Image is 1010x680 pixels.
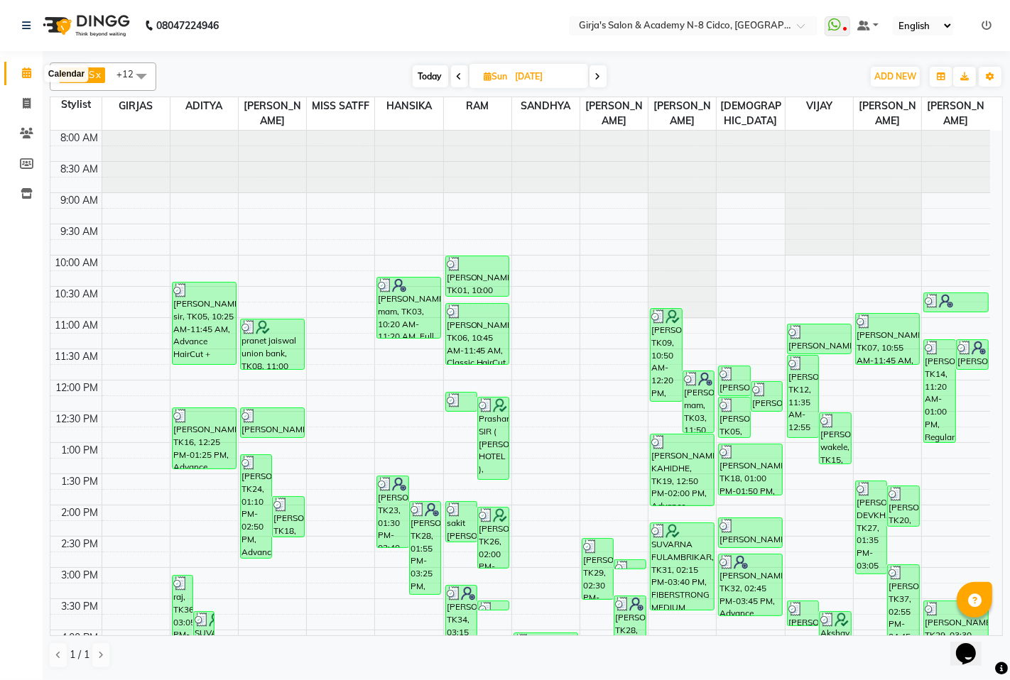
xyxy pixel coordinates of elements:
span: [PERSON_NAME] [922,97,990,130]
div: 12:30 PM [53,412,102,427]
iframe: chat widget [950,623,996,666]
div: 8:00 AM [58,131,102,146]
span: RAM [444,97,511,115]
span: +12 [116,68,144,79]
div: [PERSON_NAME], TK18, 01:50 PM-02:30 PM, BOY HAIRCUT STYLISH ([DEMOGRAPHIC_DATA]) (250) (₹250) [273,497,303,537]
div: [PERSON_NAME] mam, TK03, 11:20 AM-11:50 AM, Thread EyeBrow [DEMOGRAPHIC_DATA] (50) (₹50), Thread ... [957,340,988,369]
div: [PERSON_NAME], TK20, 01:40 PM-02:20 PM, BABY HAIRCUT LONG (350) (₹350) [888,486,918,526]
div: [PERSON_NAME], TK34, 03:15 PM-04:05 PM, Advance HairCut +[PERSON_NAME] Style (500) (₹500) [446,586,477,636]
div: [PERSON_NAME], TK33, 03:30 PM-03:55 PM, REGULAR HAIR WASH (₹250) [788,601,818,625]
div: [PERSON_NAME], TK30, 03:30 PM-03:40 PM, Thread EyeBrow [DEMOGRAPHIC_DATA] (50) (₹50) [478,601,509,610]
div: [PERSON_NAME], TK37, 02:55 PM-04:45 PM, Advance HairCut +[PERSON_NAME] Style (500) (₹500),BIOLUME... [888,565,918,678]
div: [PERSON_NAME], TK32, 02:45 PM-03:45 PM, Advance Haircut (wash + style )+ [PERSON_NAME] trimming(4... [719,554,782,615]
div: 9:30 AM [58,224,102,239]
b: 08047224946 [156,6,219,45]
div: Prashant SIR ( [PERSON_NAME] HOTEL ), TK17, 12:15 PM-01:35 PM, Advance Haircut With Senior Stylis... [478,397,509,479]
span: MISS SATFF [307,97,374,115]
div: [PERSON_NAME] mam, TK03, 10:20 AM-11:20 AM, Full Hand (Bio) (350) (₹350),Under Arms (Bio) (150) (... [377,278,440,338]
div: 1:00 PM [59,443,102,458]
span: SANDHYA [512,97,580,115]
div: SUVARNA FULAMBRIKAR, TK31, 02:15 PM-03:40 PM, FIBERSTRONG MEDIUM LENGTH (1800) (₹1800),TREATMENT ... [651,523,714,610]
span: GIRJAS [102,97,170,115]
div: 11:30 AM [53,349,102,364]
div: [PERSON_NAME] SIR, TK11, 12:00 PM-12:30 PM, [PERSON_NAME] SHAPE AND STYLING (200) (₹200) [751,382,782,411]
span: 1 / 1 [70,647,89,662]
div: [PERSON_NAME], TK28, 01:55 PM-03:25 PM, Global Color UpTo Waist [MEDICAL_DATA]-Free (Wonder Color... [410,502,440,594]
div: Calendar [45,65,88,82]
div: SUVARNA FULAMBRIKAR, TK31, 03:40 PM-04:40 PM, FIBERSTRONG MEDIUM LENGTH (1800) (₹1800) [194,612,214,673]
span: [PERSON_NAME] [648,97,716,130]
span: VIJAY [786,97,853,115]
div: [PERSON_NAME], TK12, 11:35 AM-12:55 PM, Classic HairCut (wash +style )(250) (₹250),Advance Haircu... [788,356,818,437]
div: [PERSON_NAME], TK23, 01:30 PM-02:40 PM, Advance Haircut Wash + Blowdry [DEMOGRAPHIC_DATA](600) (₹... [377,476,408,547]
div: [PERSON_NAME] mam, TK03, 11:50 AM-12:50 PM, Full Hand (Bio) (350) (₹350),Under Arms (Bio) (150) (... [683,371,714,432]
div: [PERSON_NAME] KAHIDHE, TK19, 12:50 PM-02:00 PM, Advance Haircut Wash + Blowdry [DEMOGRAPHIC_DATA]... [651,434,714,505]
span: HANSIKA [375,97,442,115]
div: 4:00 PM [59,630,102,645]
div: [PERSON_NAME], TK16, 12:25 PM-01:25 PM, Advance Haircut (wash + style )+ [PERSON_NAME] trimming(4... [173,408,236,468]
div: 1:30 PM [59,474,102,489]
div: 3:00 PM [59,568,102,583]
div: [PERSON_NAME], TK29, 02:30 PM-03:30 PM, Regular Haircut + Blowdry [DEMOGRAPHIC_DATA](with wash) (... [582,539,613,599]
div: [PERSON_NAME], TK09, 10:50 AM-12:20 PM, MOROCCAN OIL TREATMENT WASH (SHOULDER) (₹400),Full Hand (... [651,309,681,401]
div: Akshay [PERSON_NAME] 02, TK35, 03:40 PM-04:30 PM, Baby Haircut [DEMOGRAPHIC_DATA] (250) (₹250) [820,612,850,662]
button: ADD NEW [871,67,920,87]
div: [PERSON_NAME], TK25, 02:50 PM-03:00 PM, Thread EyeBrow [DEMOGRAPHIC_DATA] (50) (₹50) [614,560,645,569]
div: 9:00 AM [58,193,102,208]
div: [PERSON_NAME], TK07, 10:55 AM-11:45 AM, Advance Haircut With Senior Stylist (Wash + blowdry+STYLE... [856,314,919,364]
span: [PERSON_NAME] [854,97,921,130]
div: [PERSON_NAME], TK13, 12:25 PM-12:55 PM, Classic HairCut (wash +style )(250) (₹250) [241,408,304,437]
div: 3:30 PM [59,599,102,614]
span: Today [413,65,448,87]
div: sakit [PERSON_NAME], TK21, 01:55 PM-02:35 PM, BOY HAIRCUT STYLISH ([DEMOGRAPHIC_DATA]) (250) (₹250) [446,502,477,542]
div: [PERSON_NAME], TK05, 11:45 AM-12:15 PM, BRILLARE ANTI-DANDRFF OILSHOOT MASSAGE 20 MIN (₹800) [719,366,749,395]
div: [PERSON_NAME], TK01, 10:00 AM-10:40 AM, BOY HAIRCUT STYLISH ([DEMOGRAPHIC_DATA]) (250) (₹250) [446,256,509,296]
div: [PERSON_NAME], TK24, 01:10 PM-02:50 PM, Advance Haircut With Senior Stylist (Wash + blowdry+STYLE... [241,455,271,558]
span: ADD NEW [874,71,916,82]
div: Stylist [50,97,102,112]
div: [PERSON_NAME], TK22, 02:10 PM-02:40 PM, [PERSON_NAME] SHAPE AND STYLING (200) (₹200) [719,518,782,547]
div: [PERSON_NAME], TK26, 02:00 PM-03:00 PM, Classic HairCut (wash +style )(250) (₹250),Classic HairCu... [478,508,509,568]
div: [PERSON_NAME], TK04, 11:05 AM-11:35 AM, [PERSON_NAME] SHAPE AND STYLING (200) (₹200) [788,324,851,353]
div: 2:30 PM [59,537,102,552]
div: [PERSON_NAME], TK02, 10:35 AM-10:55 AM, Thread EyeBrow [DEMOGRAPHIC_DATA] (50) (₹50), Thread Forh... [924,293,987,312]
span: [PERSON_NAME] [580,97,648,130]
div: [PERSON_NAME], TK18, 01:00 PM-01:50 PM, Advance Haircut With Senior Stylist (Wash + blowdry+STYLE... [719,444,782,495]
div: raj, TK36, 03:05 PM-04:35 PM, Advance Haircut With Senior Stylist (Wash + blowdry+STYLE ) [DEMOGR... [173,576,192,667]
div: 12:00 PM [53,380,102,395]
div: [PERSON_NAME], TK05, 12:15 PM-12:55 PM, BOY HAIRCUT STYLISH ([DEMOGRAPHIC_DATA]) (250) (₹250) [719,397,749,437]
div: 10:00 AM [53,256,102,270]
div: 10:30 AM [53,287,102,302]
div: [PERSON_NAME], TK10, 12:10 PM-12:30 PM, CLEAN SHAVE (150) (₹150) [446,393,477,411]
div: 2:00 PM [59,505,102,520]
div: 8:30 AM [58,162,102,177]
span: Sun [481,71,511,82]
span: ADITYA [170,97,238,115]
div: [PERSON_NAME] wakele, TK15, 12:30 PM-01:20 PM, Advance Haircut With Senior Stylist (Wash + blowdr... [820,413,850,464]
div: [PERSON_NAME] sir, TK05, 10:25 AM-11:45 AM, Advance HairCut +[PERSON_NAME] Style (500) (₹500),BRI... [173,283,236,364]
input: 2025-08-31 [511,66,582,87]
img: logo [36,6,134,45]
a: x [94,69,101,80]
span: [PERSON_NAME] [239,97,306,130]
div: 11:00 AM [53,318,102,333]
div: [PERSON_NAME], TK06, 10:45 AM-11:45 AM, Classic HairCut (wash +style )(250) (₹250),HEAD MASSAGE [... [446,304,509,364]
span: [DEMOGRAPHIC_DATA] [717,97,784,130]
div: [PERSON_NAME], TK14, 11:20 AM-01:00 PM, Regular Haircut + Blowdry [DEMOGRAPHIC_DATA](with wash) (... [924,340,955,442]
div: [PERSON_NAME] DEVKHALE, TK27, 01:35 PM-03:05 PM, Global Color Mid Waist [MEDICAL_DATA]-Free (Wond... [856,481,886,574]
div: [PERSON_NAME], TK28, 03:25 PM-04:15 PM, Luxurious Manicure (600) (₹600) [614,596,645,647]
div: pranet jaiswal union bank, TK08, 11:00 AM-11:50 AM, Advance HairCut +[PERSON_NAME] Style (500) (₹... [241,319,304,369]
